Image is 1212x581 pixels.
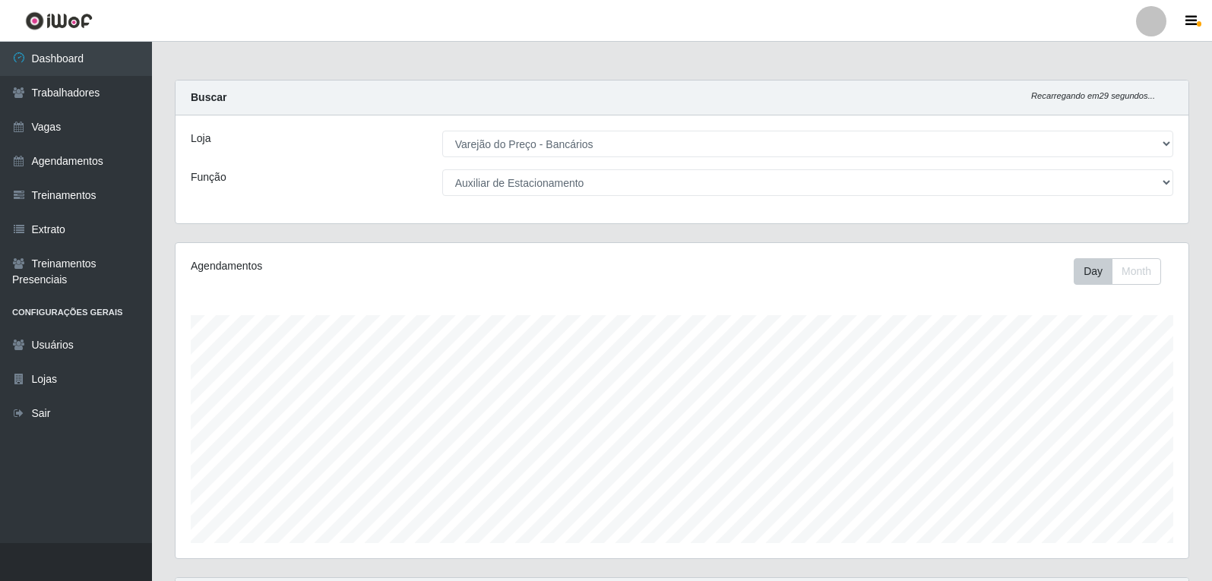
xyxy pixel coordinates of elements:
[1112,258,1161,285] button: Month
[191,169,226,185] label: Função
[191,258,587,274] div: Agendamentos
[1074,258,1112,285] button: Day
[1074,258,1161,285] div: First group
[1074,258,1173,285] div: Toolbar with button groups
[191,131,210,147] label: Loja
[191,91,226,103] strong: Buscar
[1031,91,1155,100] i: Recarregando em 29 segundos...
[25,11,93,30] img: CoreUI Logo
